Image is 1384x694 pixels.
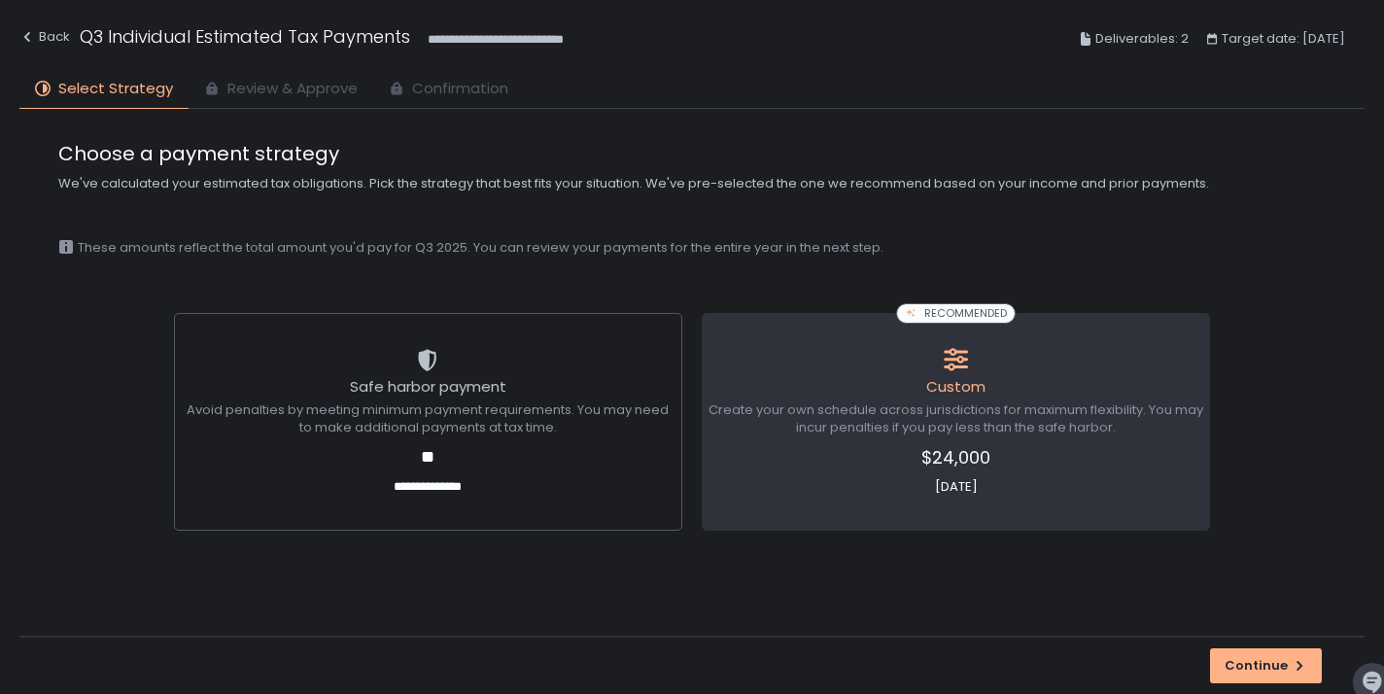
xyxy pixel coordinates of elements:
span: Avoid penalties by meeting minimum payment requirements. You may need to make additional payments... [181,401,675,436]
span: Choose a payment strategy [58,140,1326,167]
span: Custom [926,376,986,397]
h1: Q3 Individual Estimated Tax Payments [80,23,410,50]
button: Back [19,23,70,55]
span: These amounts reflect the total amount you'd pay for Q3 2025. You can review your payments for th... [78,239,883,257]
span: Deliverables: 2 [1095,27,1189,51]
span: $24,000 [709,444,1203,470]
span: Target date: [DATE] [1222,27,1345,51]
span: We've calculated your estimated tax obligations. Pick the strategy that best fits your situation.... [58,175,1326,192]
span: Confirmation [412,78,508,100]
span: Create your own schedule across jurisdictions for maximum flexibility. You may incur penalties if... [709,401,1203,436]
button: Continue [1210,648,1322,683]
div: Continue [1225,657,1307,675]
span: Review & Approve [227,78,358,100]
span: [DATE] [709,478,1203,496]
span: RECOMMENDED [924,306,1007,321]
span: Safe harbor payment [350,376,506,397]
span: Select Strategy [58,78,173,100]
div: Back [19,25,70,49]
